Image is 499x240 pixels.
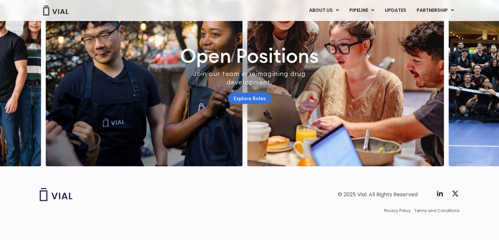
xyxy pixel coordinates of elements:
img: Vial logo wih "Vial" spelled out [40,188,73,201]
img: Vial Logo [43,6,69,15]
a: PIPELINEMenu Toggle [344,5,379,16]
a: UPDATES [379,5,411,16]
a: Terms and Conditions [414,208,460,214]
div: © 2025 Vial. All Rights Reserved [338,191,418,198]
a: ABOUT USMenu Toggle [303,5,343,16]
a: Explore Roles [228,93,271,104]
a: Privacy Policy [384,208,411,214]
a: PARTNERSHIPMenu Toggle [411,5,459,16]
